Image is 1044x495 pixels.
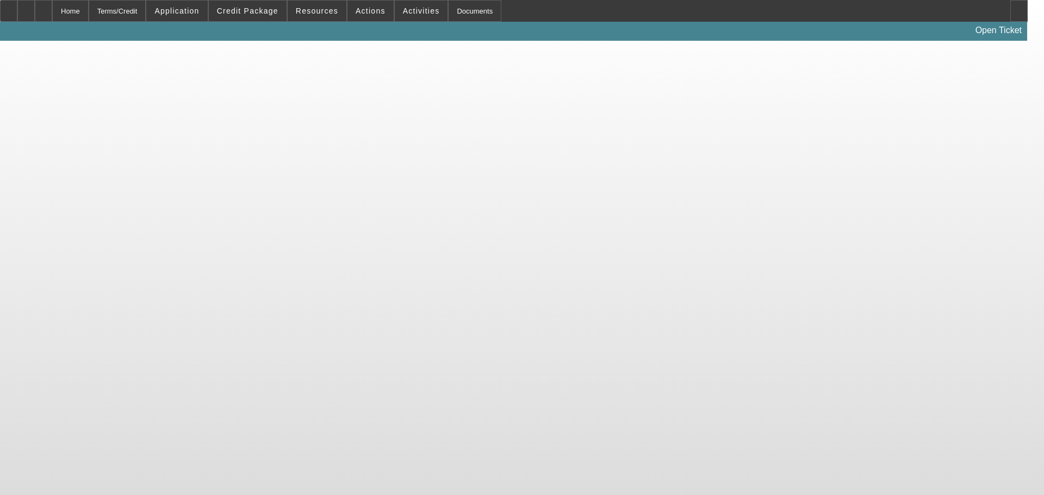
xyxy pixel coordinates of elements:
span: Credit Package [217,7,278,15]
button: Activities [395,1,448,21]
span: Application [154,7,199,15]
a: Open Ticket [971,21,1026,40]
span: Activities [403,7,440,15]
button: Resources [288,1,346,21]
span: Actions [356,7,386,15]
button: Application [146,1,207,21]
span: Resources [296,7,338,15]
button: Actions [347,1,394,21]
button: Credit Package [209,1,287,21]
